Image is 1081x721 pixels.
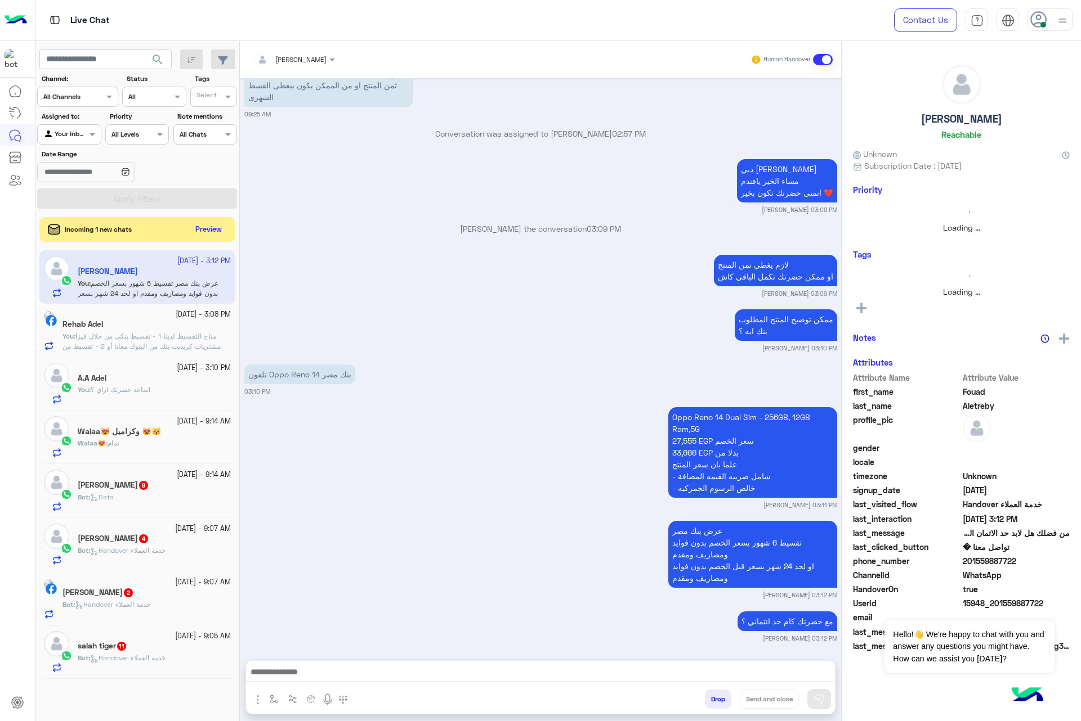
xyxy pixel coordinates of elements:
img: notes [1040,334,1049,343]
img: tab [971,14,984,27]
button: Trigger scenario [284,690,302,708]
h5: salah tiger [78,641,127,651]
span: You [78,385,89,394]
span: locale [853,456,961,468]
a: Contact Us [894,8,957,32]
span: You [62,332,74,340]
h6: Priority [853,184,882,195]
span: Hello!👋 We're happy to chat with you and answer any questions you might have. How can we assist y... [885,620,1054,673]
b: : [78,385,91,394]
label: Priority [110,111,168,121]
button: Drop [705,690,731,709]
span: ChannelId [853,569,961,581]
img: Facebook [46,315,57,326]
b: : [78,439,108,447]
img: hulul-logo.png [1008,676,1047,715]
img: defaultAdmin.png [44,363,69,388]
span: timezone [853,470,961,482]
span: Unknown [963,470,1070,482]
span: last_clicked_button [853,541,961,553]
p: Live Chat [70,13,110,28]
span: search [151,53,164,66]
div: loading... [856,202,1067,222]
small: Human Handover [763,55,811,64]
small: [PERSON_NAME] 03:10 PM [762,344,837,353]
span: Bot [78,654,88,662]
small: 03:10 PM [244,387,270,396]
h5: Walaa😻 وكراميل 😻😽 [78,427,161,436]
span: 2 [963,569,1070,581]
div: loading... [856,266,1067,286]
h6: Attributes [853,357,893,367]
span: Subscription Date : [DATE] [864,160,962,172]
b: : [62,332,75,340]
span: profile_pic [853,414,961,440]
small: [DATE] - 9:14 AM [177,470,231,480]
span: 2025-09-19T17:36:41.838Z [963,484,1070,496]
span: Bot [62,600,73,609]
small: [PERSON_NAME] 03:12 PM [763,591,837,600]
span: Handover خدمة العملاء [90,546,166,555]
p: 20/9/2025, 3:12 PM [668,521,837,588]
p: 20/9/2025, 3:12 PM [738,611,837,631]
span: 4 [139,534,148,543]
button: select flow [265,690,284,708]
a: tab [966,8,988,32]
span: 201559887722 [963,555,1070,567]
span: Loading ... [943,287,980,296]
button: search [144,49,172,74]
h5: Rehab Adel [62,319,103,329]
button: Apply Filters [37,188,237,209]
span: last_visited_flow [853,498,961,510]
span: Bot [78,546,88,555]
span: last_message [853,527,961,539]
label: Assigned to: [42,111,100,121]
span: 11 [117,642,126,651]
img: Logo [5,8,27,32]
img: create order [307,695,316,704]
img: WhatsApp [61,382,72,393]
img: Facebook [46,583,57,594]
span: null [963,442,1070,454]
small: [PERSON_NAME] 03:11 PM [763,501,837,510]
img: WhatsApp [61,543,72,554]
p: 20/9/2025, 3:11 PM [668,407,837,498]
span: gender [853,442,961,454]
h6: Reachable [941,129,981,139]
img: send attachment [251,693,265,706]
img: select flow [270,695,279,704]
small: [PERSON_NAME] 03:12 PM [763,634,837,643]
h5: A.A Adel [78,373,106,383]
span: Handover خدمة العملاء [90,654,166,662]
small: [DATE] - 9:07 AM [175,577,231,588]
small: [DATE] - 9:07 AM [175,524,231,534]
span: من فضلك هل لابد حد الاتمان البنكى لدى يغطى ثمن المنتج او من الممكن يكون بيغطى القسط الشهرى [963,527,1070,539]
span: null [963,456,1070,468]
img: picture [44,579,54,589]
span: Unknown [853,148,897,160]
span: signup_date [853,484,961,496]
span: UserId [853,597,961,609]
img: profile [1056,13,1070,28]
b: : [78,654,90,662]
label: Channel: [42,74,117,84]
small: [DATE] - 9:05 AM [175,631,231,642]
span: last_message_sentiment [853,626,961,638]
img: tab [48,13,62,27]
img: WhatsApp [61,650,72,661]
label: Status [127,74,185,84]
span: first_name [853,386,961,398]
img: defaultAdmin.png [963,414,991,442]
span: last_name [853,400,961,412]
span: 03:09 PM [587,224,621,233]
small: [DATE] - 9:14 AM [177,416,231,427]
span: Handover خدمة العملاء [75,600,150,609]
span: HandoverOn [853,583,961,595]
img: defaultAdmin.png [44,524,69,549]
span: last_interaction [853,513,961,525]
b: : [78,493,90,501]
span: اساعد حضرتك ازاي ؟ [91,385,150,394]
p: 20/9/2025, 3:09 PM [714,255,837,286]
h5: [PERSON_NAME] [921,112,1002,125]
p: [PERSON_NAME] the conversation [244,223,837,235]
